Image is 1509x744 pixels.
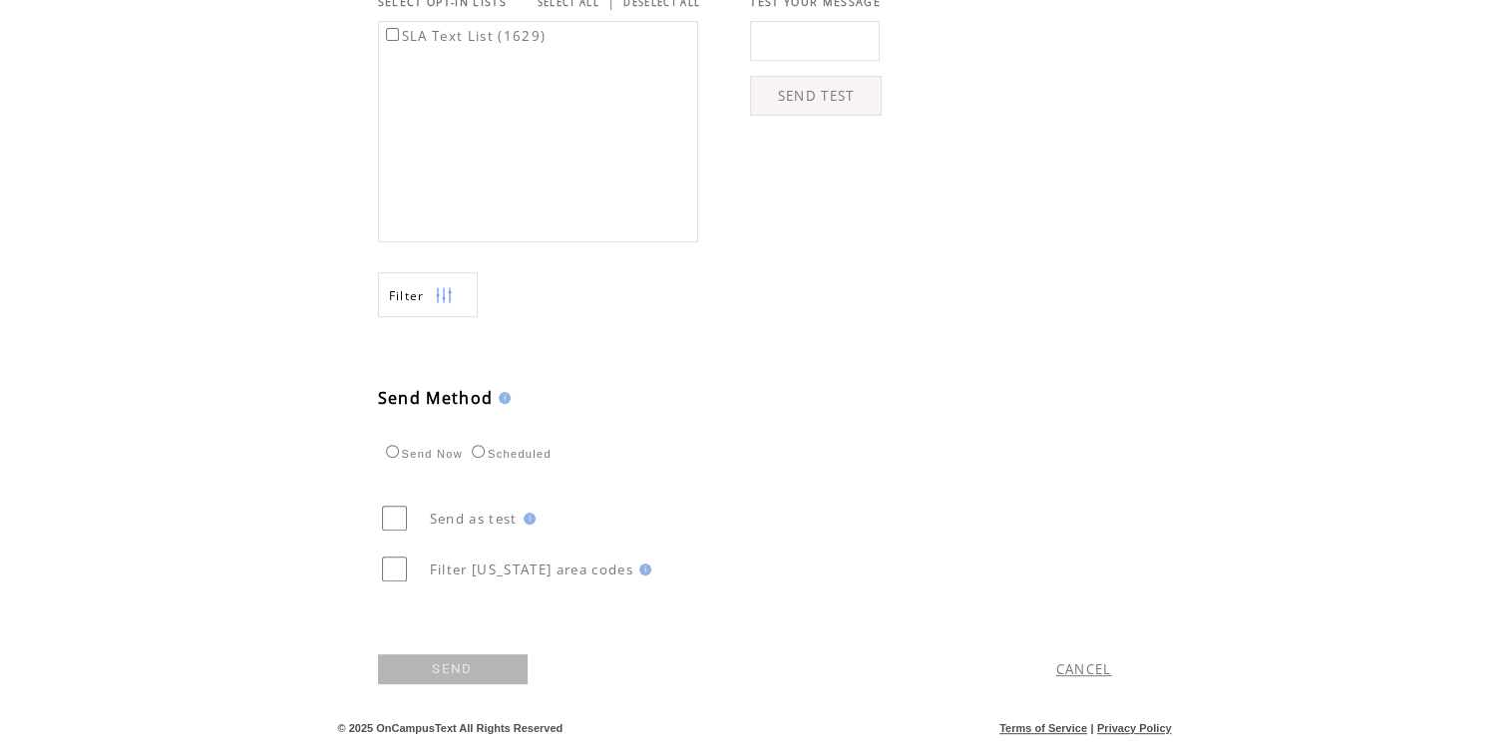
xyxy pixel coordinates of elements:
[467,448,552,460] label: Scheduled
[338,722,564,734] span: © 2025 OnCampusText All Rights Reserved
[1056,660,1112,678] a: CANCEL
[381,448,463,460] label: Send Now
[430,560,633,578] span: Filter [US_STATE] area codes
[386,28,399,41] input: SLA Text List (1629)
[430,510,518,528] span: Send as test
[518,513,536,525] img: help.gif
[1090,722,1093,734] span: |
[378,387,494,409] span: Send Method
[435,273,453,318] img: filters.png
[472,445,485,458] input: Scheduled
[493,392,511,404] img: help.gif
[633,563,651,575] img: help.gif
[378,654,528,684] a: SEND
[378,272,478,317] a: Filter
[382,27,547,45] label: SLA Text List (1629)
[386,445,399,458] input: Send Now
[999,722,1087,734] a: Terms of Service
[389,287,425,304] span: Show filters
[750,76,882,116] a: SEND TEST
[1097,722,1172,734] a: Privacy Policy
